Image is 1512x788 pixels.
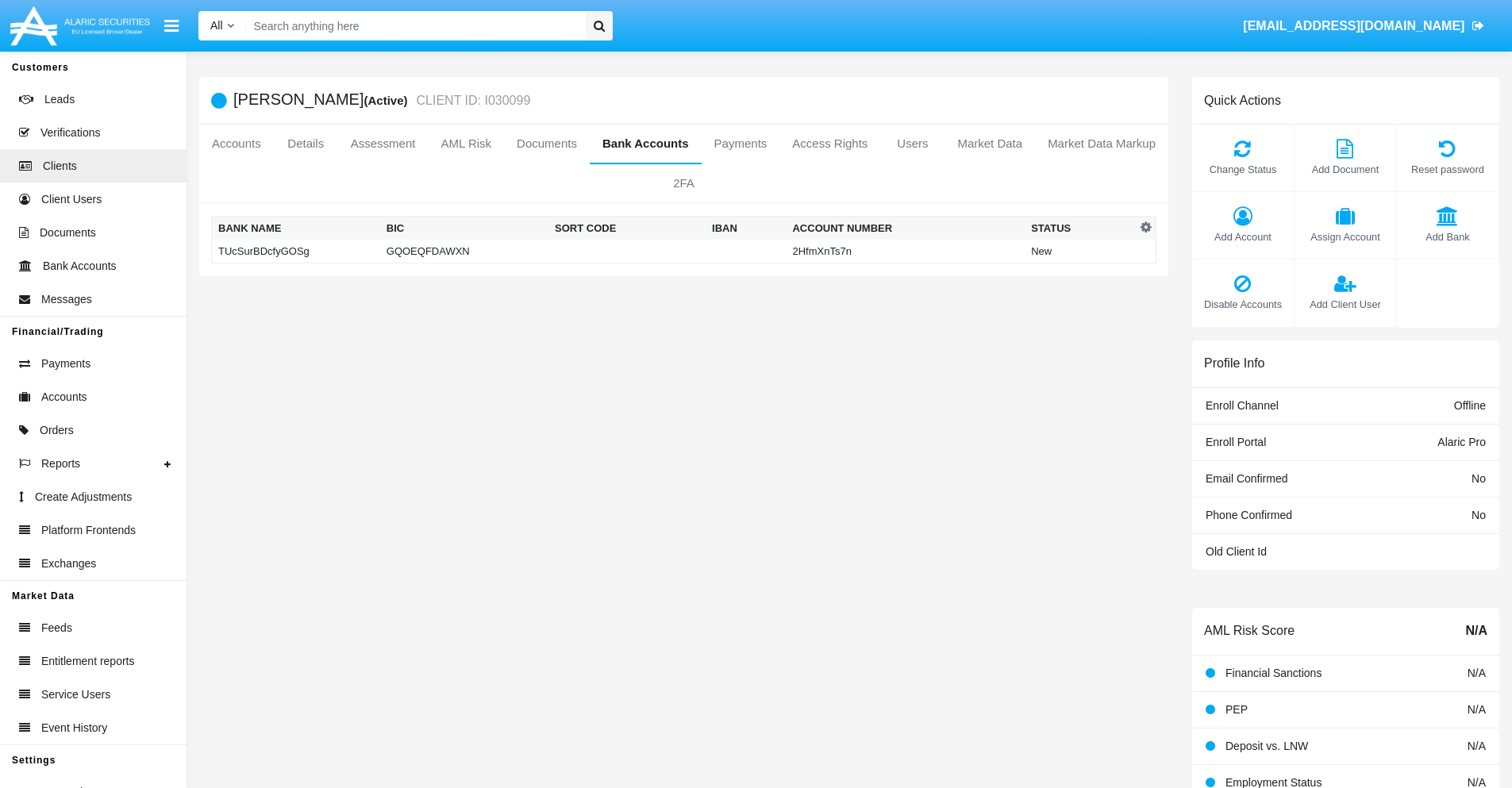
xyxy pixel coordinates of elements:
[1225,667,1322,679] span: Financial Sanctions
[274,125,338,163] a: Details
[1206,472,1287,485] span: Email Confirmed
[1225,740,1308,752] span: Deposit vs. LNW
[1236,4,1492,48] a: [EMAIL_ADDRESS][DOMAIN_NAME]
[1472,472,1486,485] span: No
[212,217,380,240] th: Bank Name
[41,653,135,670] span: Entitlement reports
[1035,125,1168,163] a: Market Data Markup
[1243,19,1464,33] span: [EMAIL_ADDRESS][DOMAIN_NAME]
[212,240,380,263] td: TUcSurBDcfyGOSg
[1302,162,1388,177] span: Add Document
[548,217,706,240] th: Sort Code
[1025,240,1136,263] td: New
[210,19,223,32] span: All
[1200,229,1286,244] span: Add Account
[1200,297,1286,312] span: Disable Accounts
[380,217,548,240] th: BIC
[40,225,96,241] span: Documents
[41,389,87,406] span: Accounts
[1206,399,1279,412] span: Enroll Channel
[35,489,132,505] span: Create Adjustments
[1204,93,1281,108] h6: Quick Actions
[41,686,110,703] span: Service Users
[199,164,1168,202] a: 2FA
[199,125,274,163] a: Accounts
[1468,703,1486,716] span: N/A
[590,125,702,163] a: Bank Accounts
[1405,229,1491,244] span: Add Bank
[1200,162,1286,177] span: Change Status
[1468,667,1486,679] span: N/A
[1405,162,1491,177] span: Reset password
[1437,436,1486,448] span: Alaric Pro
[1225,703,1248,716] span: PEP
[1206,545,1267,558] span: Old Client Id
[1302,297,1388,312] span: Add Client User
[41,291,92,308] span: Messages
[1472,509,1486,521] span: No
[1468,740,1486,752] span: N/A
[41,191,102,208] span: Client Users
[880,125,945,163] a: Users
[41,356,90,372] span: Payments
[380,240,548,263] td: GQOEQFDAWXN
[1206,509,1292,521] span: Phone Confirmed
[706,217,786,240] th: IBAN
[40,125,100,141] span: Verifications
[8,2,152,49] img: Logo image
[1204,623,1295,638] h6: AML Risk Score
[43,258,117,275] span: Bank Accounts
[1465,621,1487,640] span: N/A
[413,94,531,107] small: CLIENT ID: I030099
[41,555,96,572] span: Exchanges
[779,125,880,163] a: Access Rights
[945,125,1035,163] a: Market Data
[428,125,504,163] a: AML Risk
[44,91,75,108] span: Leads
[786,240,1025,263] td: 2HfmXnTs7n
[41,522,136,539] span: Platform Frontends
[40,422,74,439] span: Orders
[338,125,429,163] a: Assessment
[364,91,412,110] div: (Active)
[198,17,246,34] a: All
[43,158,77,175] span: Clients
[1204,356,1264,371] h6: Profile Info
[1454,399,1486,412] span: Offline
[702,125,780,163] a: Payments
[41,720,107,736] span: Event History
[41,456,80,472] span: Reports
[233,91,530,110] h5: [PERSON_NAME]
[246,11,580,40] input: Search
[41,620,72,636] span: Feeds
[504,125,590,163] a: Documents
[1302,229,1388,244] span: Assign Account
[786,217,1025,240] th: Account Number
[1025,217,1136,240] th: Status
[1206,436,1266,448] span: Enroll Portal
